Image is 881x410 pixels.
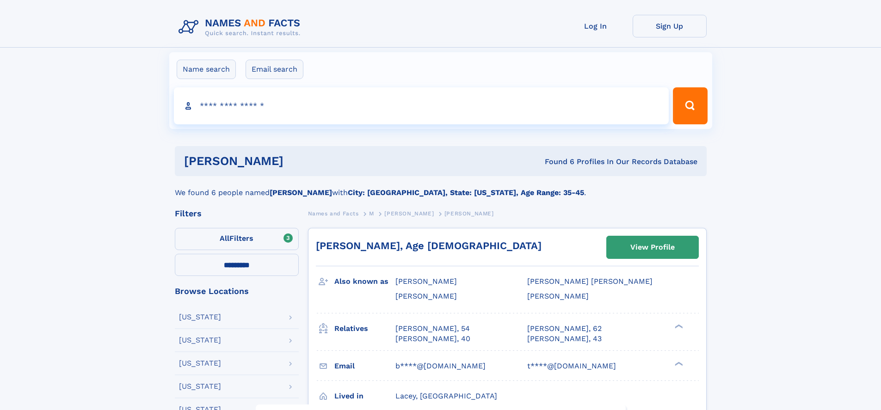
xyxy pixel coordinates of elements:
span: [PERSON_NAME] [527,292,589,300]
div: View Profile [630,237,675,258]
label: Name search [177,60,236,79]
b: City: [GEOGRAPHIC_DATA], State: [US_STATE], Age Range: 35-45 [348,188,584,197]
div: [US_STATE] [179,360,221,367]
div: ❯ [672,323,684,329]
div: Found 6 Profiles In Our Records Database [414,157,697,167]
span: Lacey, [GEOGRAPHIC_DATA] [395,392,497,400]
a: [PERSON_NAME], 54 [395,324,470,334]
a: [PERSON_NAME], 62 [527,324,602,334]
span: [PERSON_NAME] [395,277,457,286]
div: [US_STATE] [179,313,221,321]
a: Names and Facts [308,208,359,219]
img: Logo Names and Facts [175,15,308,40]
h1: [PERSON_NAME] [184,155,414,167]
h3: Relatives [334,321,395,337]
button: Search Button [673,87,707,124]
span: [PERSON_NAME] [395,292,457,300]
span: M [369,210,374,217]
a: M [369,208,374,219]
div: ❯ [672,361,684,367]
a: View Profile [607,236,698,258]
div: We found 6 people named with . [175,176,707,198]
span: [PERSON_NAME] [384,210,434,217]
div: Filters [175,209,299,218]
h3: Email [334,358,395,374]
a: [PERSON_NAME], 43 [527,334,602,344]
h3: Lived in [334,388,395,404]
b: [PERSON_NAME] [270,188,332,197]
div: [US_STATE] [179,383,221,390]
a: Sign Up [633,15,707,37]
div: [US_STATE] [179,337,221,344]
input: search input [174,87,669,124]
a: Log In [559,15,633,37]
h3: Also known as [334,274,395,289]
span: [PERSON_NAME] [PERSON_NAME] [527,277,653,286]
a: [PERSON_NAME], Age [DEMOGRAPHIC_DATA] [316,240,542,251]
span: All [220,234,229,243]
a: [PERSON_NAME] [384,208,434,219]
div: Browse Locations [175,287,299,295]
label: Email search [246,60,303,79]
label: Filters [175,228,299,250]
span: [PERSON_NAME] [444,210,494,217]
a: [PERSON_NAME], 40 [395,334,470,344]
